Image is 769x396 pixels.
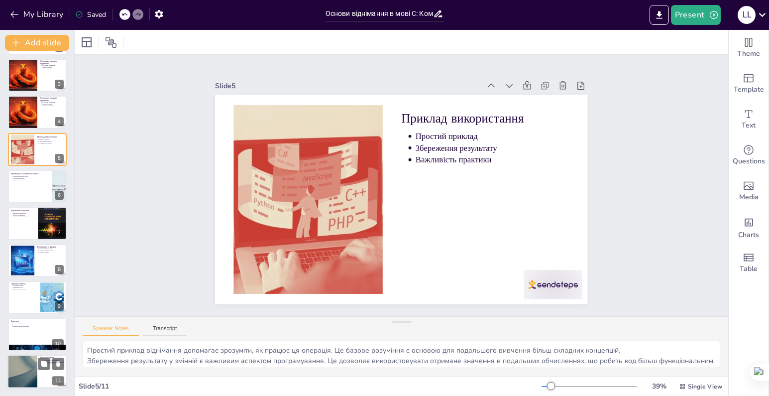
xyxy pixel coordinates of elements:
[13,216,34,218] p: Різноманітність застосувань
[39,140,64,142] p: Збереження результату
[647,382,671,391] div: 39 %
[55,191,64,200] div: 6
[43,363,65,365] p: Розвиток впевненості
[738,5,756,25] button: L L
[11,319,64,322] p: Висновок
[8,207,67,240] div: https://cdn.sendsteps.com/images/logo/sendsteps_logo_white.pnghttps://cdn.sendsteps.com/images/lo...
[729,245,769,281] div: Add a table
[729,173,769,209] div: Add images, graphics, shapes or video
[740,264,758,274] span: Table
[37,135,64,138] p: Приклад використання
[13,322,64,324] p: Важливість віднімання
[55,80,64,89] div: 3
[55,302,64,311] div: 9
[52,376,64,385] div: 11
[8,170,67,203] div: https://cdn.sendsteps.com/images/logo/sendsteps_logo_white.pnghttps://cdn.sendsteps.com/images/lo...
[83,341,720,368] textarea: Простий приклад віднімання допомагає зрозуміти, як працює ця операція. Це базове розуміння є осно...
[39,248,64,250] p: Структурованість коду
[40,97,64,102] p: Синтаксис команди віднімання
[671,5,721,25] button: Present
[8,59,67,92] div: https://cdn.sendsteps.com/images/logo/sendsteps_logo_white.pnghttps://cdn.sendsteps.com/images/lo...
[13,323,64,325] p: Синтаксис та застосування
[13,284,37,286] p: Перевірка значень
[52,339,64,348] div: 10
[423,162,567,236] p: Важливість практики
[688,383,722,391] span: Single View
[39,251,64,253] p: Легкість читання
[39,250,64,252] p: Повторне використання
[11,209,34,212] p: Віднімання в масивах
[55,228,64,237] div: 7
[432,141,577,214] p: Простий приклад
[11,282,37,285] p: Обробка помилок
[270,14,516,131] div: Slide 5
[42,66,64,68] p: Змінні в операції
[5,35,69,51] button: Add slide
[13,214,34,216] p: Доступ до елементів
[738,230,759,241] span: Charts
[42,105,64,107] p: Уникнення помилок
[83,325,139,336] button: Speaker Notes
[11,172,49,175] p: Віднімання з плаваючою комою
[742,120,756,131] span: Text
[427,152,572,225] p: Збереження результату
[737,48,760,59] span: Theme
[13,175,49,177] p: Підтримка дробових чисел
[425,116,585,200] p: Приклад використання
[733,156,765,167] span: Questions
[37,245,64,248] p: Віднімання та функції
[143,325,187,336] button: Transcript
[7,6,68,22] button: My Library
[734,84,764,95] span: Template
[43,361,65,363] p: Використання віднімання в проектах
[79,382,542,391] div: Slide 5 / 11
[739,192,759,203] span: Media
[729,137,769,173] div: Get real-time input from your audience
[738,6,756,24] div: L L
[7,355,67,389] div: https://cdn.sendsteps.com/images/logo/sendsteps_logo_white.pnghttps://cdn.sendsteps.com/images/lo...
[8,318,67,351] div: 10
[55,154,64,163] div: 5
[729,209,769,245] div: Add charts and graphs
[39,142,64,144] p: Важливість практики
[39,138,64,140] p: Простий приклад
[729,102,769,137] div: Add text boxes
[8,281,67,314] div: 9
[13,213,34,215] p: Використання масивів
[13,179,49,181] p: Збереження результату
[8,133,67,166] div: https://cdn.sendsteps.com/images/logo/sendsteps_logo_white.pnghttps://cdn.sendsteps.com/images/lo...
[42,68,64,70] p: Уникнення помилок
[729,30,769,66] div: Change the overall theme
[40,356,64,359] p: Подальші кроки
[40,60,64,65] p: Синтаксис команди віднімання
[43,359,65,361] p: Практика в різних сценаріях
[326,6,434,21] input: Insert title
[13,177,49,179] p: Складні обчислення
[13,325,64,327] p: Практика та вдосконалення
[13,288,37,290] p: Важливість тестування
[52,358,64,370] button: Delete Slide
[38,358,50,370] button: Duplicate Slide
[105,36,117,48] span: Position
[55,265,64,274] div: 8
[8,96,67,129] div: https://cdn.sendsteps.com/images/logo/sendsteps_logo_white.pnghttps://cdn.sendsteps.com/images/lo...
[79,34,95,50] div: Layout
[729,66,769,102] div: Add ready made slides
[75,10,106,19] div: Saved
[42,102,64,104] p: Синтаксис віднімання
[42,103,64,105] p: Змінні в операції
[42,64,64,66] p: Синтаксис віднімання
[650,5,669,25] button: Export to PowerPoint
[55,117,64,126] div: 4
[13,286,37,288] p: Уникнення збоїв
[8,244,67,277] div: https://cdn.sendsteps.com/images/logo/sendsteps_logo_white.pnghttps://cdn.sendsteps.com/images/lo...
